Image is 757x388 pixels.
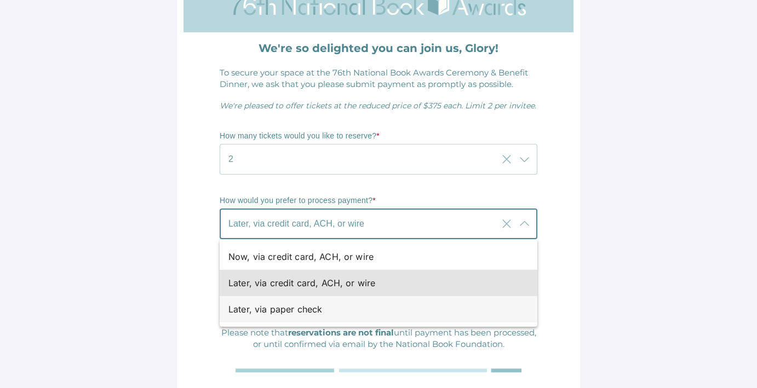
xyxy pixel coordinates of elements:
[228,217,364,230] span: Later, via credit card, ACH, or wire
[500,217,513,230] i: Clear
[220,195,537,206] p: How would you prefer to process payment?
[228,250,520,263] div: Now, via credit card, ACH, or wire
[228,303,520,316] div: Later, via paper check
[228,153,233,166] span: 2
[288,327,394,338] strong: reservations are not final
[500,153,513,166] i: Clear
[220,131,537,142] p: How many tickets would you like to reserve?
[220,101,536,111] span: We're pleased to offer tickets at the reduced price of $375 each. Limit 2 per invitee.
[228,276,520,289] div: Later, via credit card, ACH, or wire
[220,67,528,89] span: To secure your space at the 76th National Book Awards Ceremony & Benefit Dinner, we ask that you ...
[259,42,498,55] strong: We're so delighted you can join us, Glory!
[221,327,536,349] span: Please note that until payment has been processed, or until confirmed via email by the National B...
